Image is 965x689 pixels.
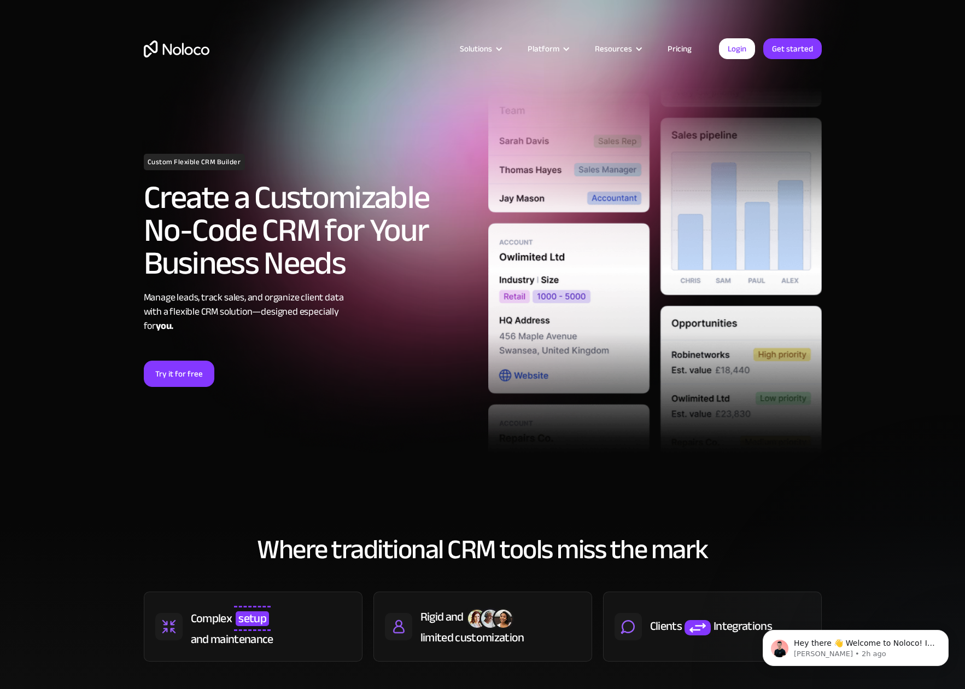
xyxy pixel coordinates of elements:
a: Get started [763,38,822,59]
h1: Custom Flexible CRM Builder [144,154,245,170]
div: Platform [514,42,581,56]
a: Pricing [654,42,705,56]
a: Try it for free [144,361,214,387]
span: setup [236,611,269,626]
div: Manage leads, track sales, and organize client data with a flexible CRM solution—designed especia... [144,291,477,333]
div: Clients [650,618,682,634]
h2: Create a Customizable No-Code CRM for Your Business Needs [144,181,477,280]
div: Rigid and [420,609,464,625]
strong: you. [156,317,173,335]
a: home [144,40,209,57]
div: Resources [595,42,632,56]
div: Resources [581,42,654,56]
div: Solutions [446,42,514,56]
iframe: Intercom notifications message [746,607,965,684]
div: Platform [528,42,559,56]
div: limited customization [420,629,524,646]
div: Solutions [460,42,492,56]
div: Complex [191,610,232,627]
a: Login [719,38,755,59]
div: and maintenance [191,631,273,647]
div: Integrations [713,618,772,634]
h2: Where traditional CRM tools miss the mark [144,535,822,564]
